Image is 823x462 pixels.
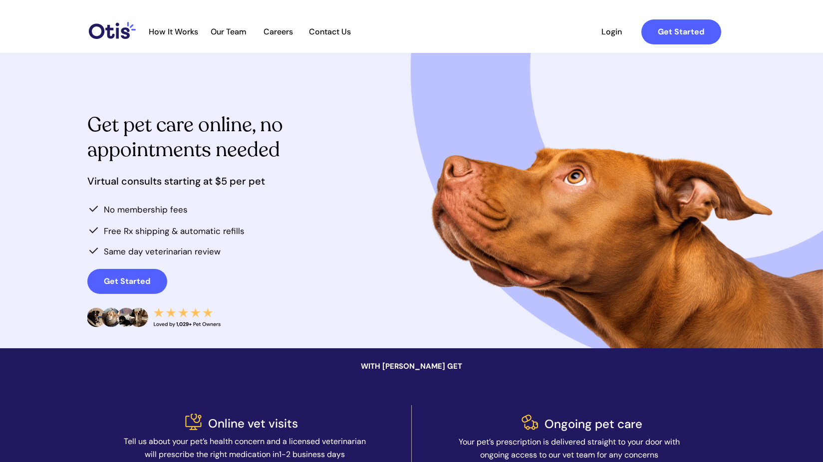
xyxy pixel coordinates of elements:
span: Contact Us [304,27,356,36]
a: Careers [254,27,303,37]
span: Free Rx shipping & automatic refills [104,226,245,236]
span: How It Works [144,27,203,36]
span: Your pet’s prescription is delivered straight to your door with ongoing access to our vet team fo... [459,437,680,460]
a: Get Started [87,269,167,294]
a: Get Started [641,19,721,44]
span: Tell us about your pet’s health concern and a licensed veterinarian will prescribe the right medi... [124,436,366,460]
span: 1-2 business days [279,449,345,460]
a: Login [589,19,635,44]
strong: Get Started [658,26,704,37]
span: Ongoing pet care [545,416,642,432]
span: WITH [PERSON_NAME] GET [361,361,462,371]
a: Our Team [204,27,253,37]
span: Online vet visits [208,416,298,431]
a: How It Works [144,27,203,37]
span: Same day veterinarian review [104,246,221,257]
span: Login [589,27,635,36]
span: Careers [254,27,303,36]
span: Virtual consults starting at $5 per pet [87,175,265,188]
a: Contact Us [304,27,356,37]
span: No membership fees [104,204,188,215]
strong: Get Started [104,276,150,286]
span: Get pet care online, no appointments needed [87,111,283,163]
span: Our Team [204,27,253,36]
